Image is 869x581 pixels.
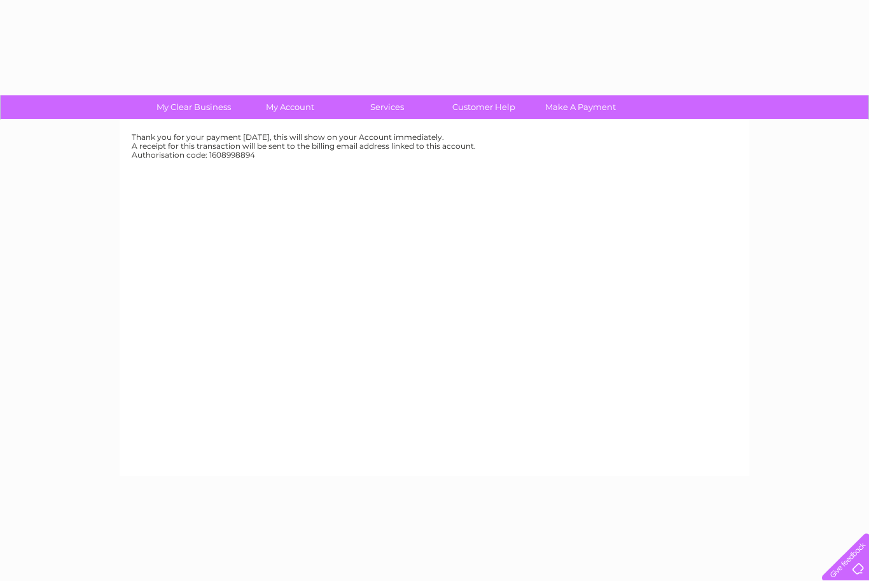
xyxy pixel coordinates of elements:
a: My Clear Business [141,95,246,119]
a: My Account [238,95,343,119]
a: Make A Payment [528,95,633,119]
div: Authorisation code: 1608998894 [132,151,737,160]
div: Thank you for your payment [DATE], this will show on your Account immediately. [132,133,737,142]
a: Services [335,95,440,119]
a: Customer Help [431,95,536,119]
div: A receipt for this transaction will be sent to the billing email address linked to this account. [132,142,737,151]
